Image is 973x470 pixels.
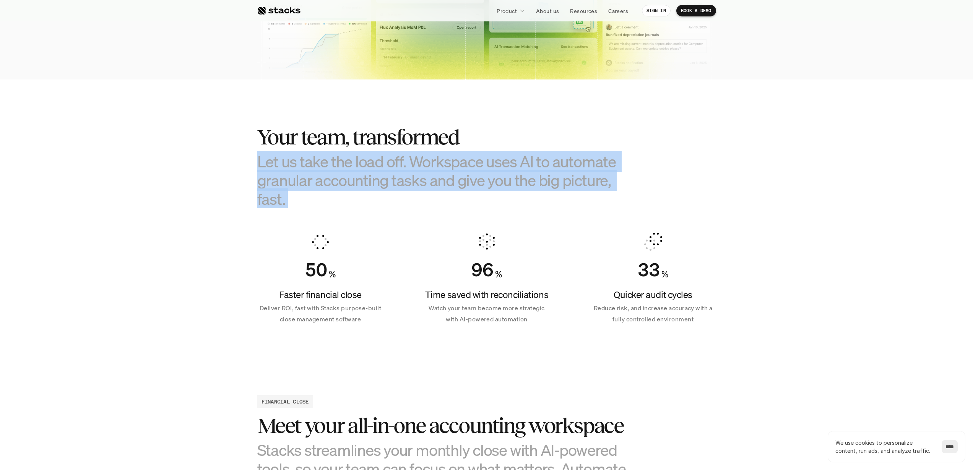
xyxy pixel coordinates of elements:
h2: Your team, transformed [257,125,640,149]
h4: Time saved with reconciliations [424,288,550,301]
div: Counter ends at 33 [638,259,660,281]
a: BOOK A DEMO [676,5,716,16]
p: Resources [570,7,597,15]
p: Product [497,7,517,15]
p: Watch your team become more strategic with AI-powered automation [424,303,550,325]
p: Deliver ROI, fast with Stacks purpose-built close management software [257,303,383,325]
h4: Faster financial close [257,288,383,301]
div: Counter ends at 96 [471,259,494,281]
a: Careers [604,4,633,18]
h4: % [661,268,668,281]
h4: % [329,268,336,281]
div: Counter ends at 50 [305,259,327,281]
p: We use cookies to personalize content, run ads, and analyze traffic. [835,439,934,455]
h2: FINANCIAL CLOSE [262,397,309,405]
a: About us [531,4,564,18]
p: BOOK A DEMO [681,8,711,13]
p: Reduce risk, and increase accuracy with a fully controlled environment [590,303,716,325]
h4: % [495,268,502,281]
a: SIGN IN [642,5,671,16]
p: SIGN IN [647,8,666,13]
a: Privacy Policy [90,146,124,151]
a: Resources [565,4,602,18]
h3: Meet your all-in-one accounting workspace [257,414,640,438]
p: About us [536,7,559,15]
h4: Quicker audit cycles [590,288,716,301]
h3: Let us take the load off. Workspace uses AI to automate granular accounting tasks and give you th... [257,152,640,209]
p: Careers [608,7,628,15]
